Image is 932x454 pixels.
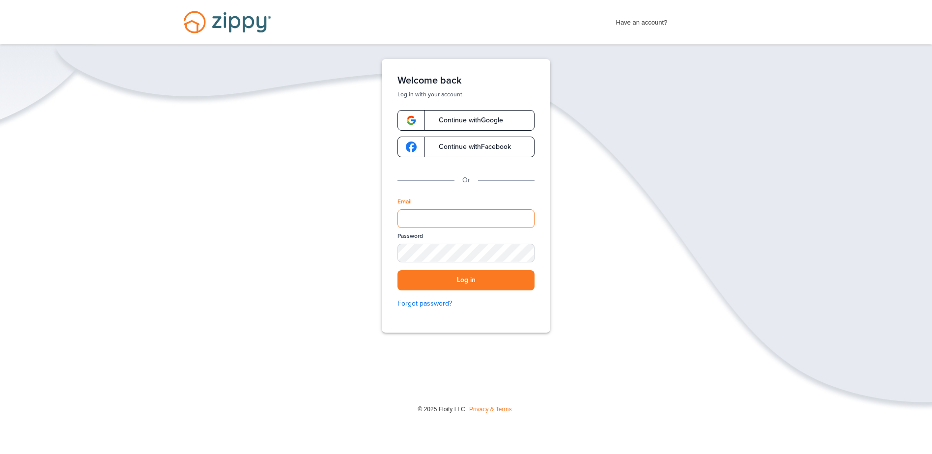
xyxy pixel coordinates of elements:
[397,137,535,157] a: google-logoContinue withFacebook
[397,110,535,131] a: google-logoContinue withGoogle
[429,117,503,124] span: Continue with Google
[397,298,535,309] a: Forgot password?
[397,244,535,262] input: Password
[462,175,470,186] p: Or
[418,406,465,413] span: © 2025 Floify LLC
[406,142,417,152] img: google-logo
[429,143,511,150] span: Continue with Facebook
[397,270,535,290] button: Log in
[397,232,423,240] label: Password
[406,115,417,126] img: google-logo
[397,198,412,206] label: Email
[469,406,511,413] a: Privacy & Terms
[397,75,535,86] h1: Welcome back
[616,12,668,28] span: Have an account?
[397,209,535,228] input: Email
[397,90,535,98] p: Log in with your account.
